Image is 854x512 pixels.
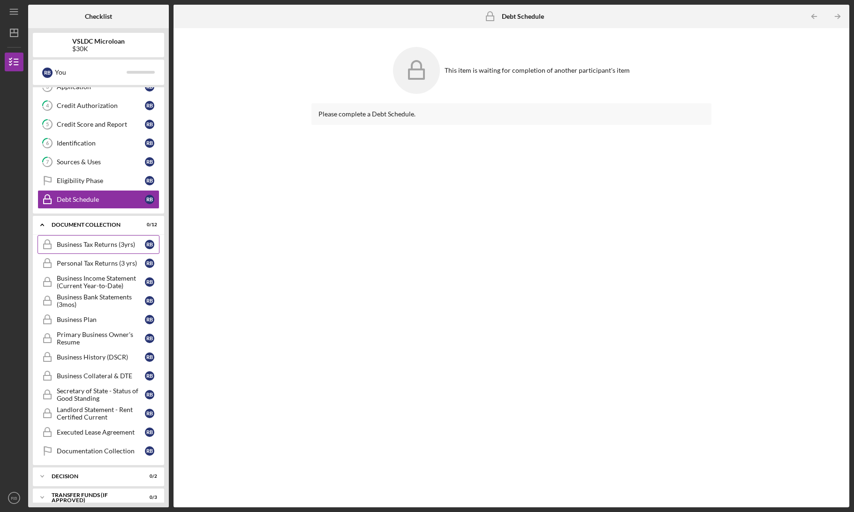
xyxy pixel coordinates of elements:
a: 4Credit AuthorizationRB [38,96,159,115]
div: 0 / 12 [140,222,157,228]
b: VSLDC Microloan [72,38,125,45]
div: R B [145,120,154,129]
div: Executed Lease Agreement [57,428,145,436]
div: Primary Business Owner's Resume [57,331,145,346]
a: Business PlanRB [38,310,159,329]
text: RB [11,496,17,501]
div: 0 / 3 [140,495,157,500]
a: Primary Business Owner's ResumeRB [38,329,159,348]
div: R B [145,176,154,185]
div: Personal Tax Returns (3 yrs) [57,260,145,267]
div: R B [145,352,154,362]
div: R B [145,296,154,306]
a: Business Collateral & DTERB [38,367,159,385]
tspan: 6 [46,140,49,146]
div: R B [145,371,154,381]
div: R B [145,277,154,287]
div: R B [145,409,154,418]
div: 0 / 2 [140,474,157,479]
div: Eligibility Phase [57,177,145,184]
a: Debt ScheduleRB [38,190,159,209]
div: R B [145,428,154,437]
div: R B [42,68,53,78]
div: Business Plan [57,316,145,323]
div: $30K [72,45,125,53]
div: R B [145,446,154,456]
div: Secretary of State - Status of Good Standing [57,387,145,402]
a: 5Credit Score and ReportRB [38,115,159,134]
div: R B [145,315,154,324]
div: Decision [52,474,134,479]
a: Eligibility PhaseRB [38,171,159,190]
div: R B [145,240,154,249]
b: Debt Schedule [502,13,544,20]
div: Business Collateral & DTE [57,372,145,380]
tspan: 4 [46,103,49,109]
a: Secretary of State - Status of Good StandingRB [38,385,159,404]
tspan: 5 [46,122,49,128]
tspan: 7 [46,159,49,165]
div: Transfer Funds (If Approved) [52,492,134,503]
div: R B [145,157,154,167]
div: Business Bank Statements (3mos) [57,293,145,308]
div: Credit Authorization [57,102,145,109]
div: This item is waiting for completion of another participant's item [445,67,630,74]
a: Business Income Statement (Current Year-to-Date)RB [38,273,159,291]
div: Identification [57,139,145,147]
a: Landlord Statement - Rent Certified CurrentRB [38,404,159,423]
div: Please complete a Debt Schedule. [318,110,704,118]
div: Sources & Uses [57,158,145,166]
div: R B [145,259,154,268]
a: Documentation CollectionRB [38,442,159,460]
div: Credit Score and Report [57,121,145,128]
div: Document Collection [52,222,134,228]
a: Executed Lease AgreementRB [38,423,159,442]
div: Business History (DSCR) [57,353,145,361]
div: R B [145,334,154,343]
a: Business Tax Returns (3yrs)RB [38,235,159,254]
div: Documentation Collection [57,447,145,455]
div: R B [145,390,154,399]
div: R B [145,195,154,204]
div: You [55,64,127,80]
a: Business History (DSCR)RB [38,348,159,367]
b: Checklist [85,13,112,20]
div: Landlord Statement - Rent Certified Current [57,406,145,421]
a: Personal Tax Returns (3 yrs)RB [38,254,159,273]
a: 7Sources & UsesRB [38,153,159,171]
div: R B [145,101,154,110]
a: Business Bank Statements (3mos)RB [38,291,159,310]
div: Business Income Statement (Current Year-to-Date) [57,275,145,290]
div: Business Tax Returns (3yrs) [57,241,145,248]
div: Debt Schedule [57,196,145,203]
button: RB [5,489,23,507]
div: R B [145,138,154,148]
a: 6IdentificationRB [38,134,159,153]
tspan: 3 [46,84,49,90]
